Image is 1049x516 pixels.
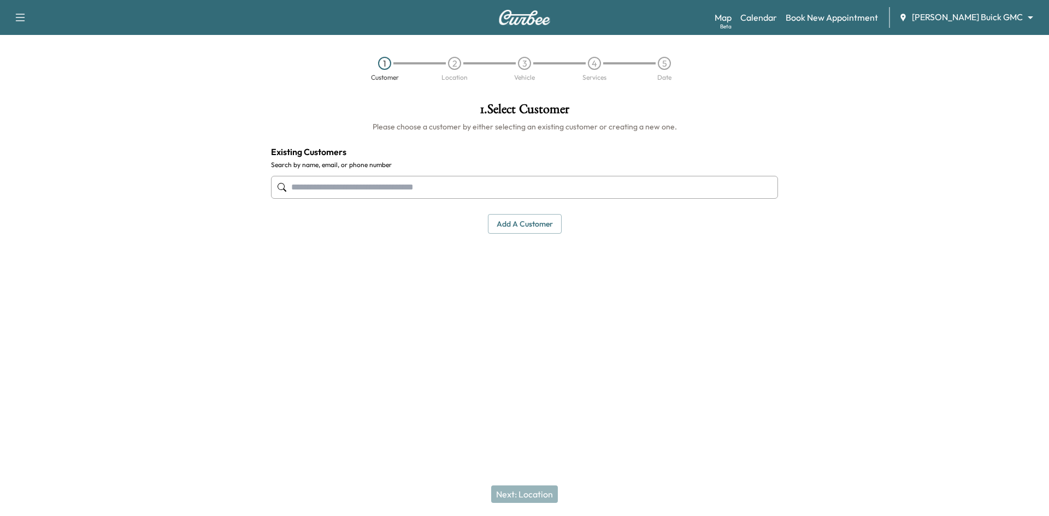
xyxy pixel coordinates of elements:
div: 4 [588,57,601,70]
h1: 1 . Select Customer [271,103,778,121]
label: Search by name, email, or phone number [271,161,778,169]
button: Add a customer [488,214,562,234]
div: 1 [378,57,391,70]
div: Vehicle [514,74,535,81]
a: MapBeta [715,11,732,24]
div: Location [441,74,468,81]
div: 5 [658,57,671,70]
span: [PERSON_NAME] Buick GMC [912,11,1023,23]
div: 3 [518,57,531,70]
div: Beta [720,22,732,31]
a: Book New Appointment [786,11,878,24]
a: Calendar [740,11,777,24]
img: Curbee Logo [498,10,551,25]
div: 2 [448,57,461,70]
div: Date [657,74,671,81]
div: Customer [371,74,399,81]
h4: Existing Customers [271,145,778,158]
h6: Please choose a customer by either selecting an existing customer or creating a new one. [271,121,778,132]
div: Services [582,74,606,81]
